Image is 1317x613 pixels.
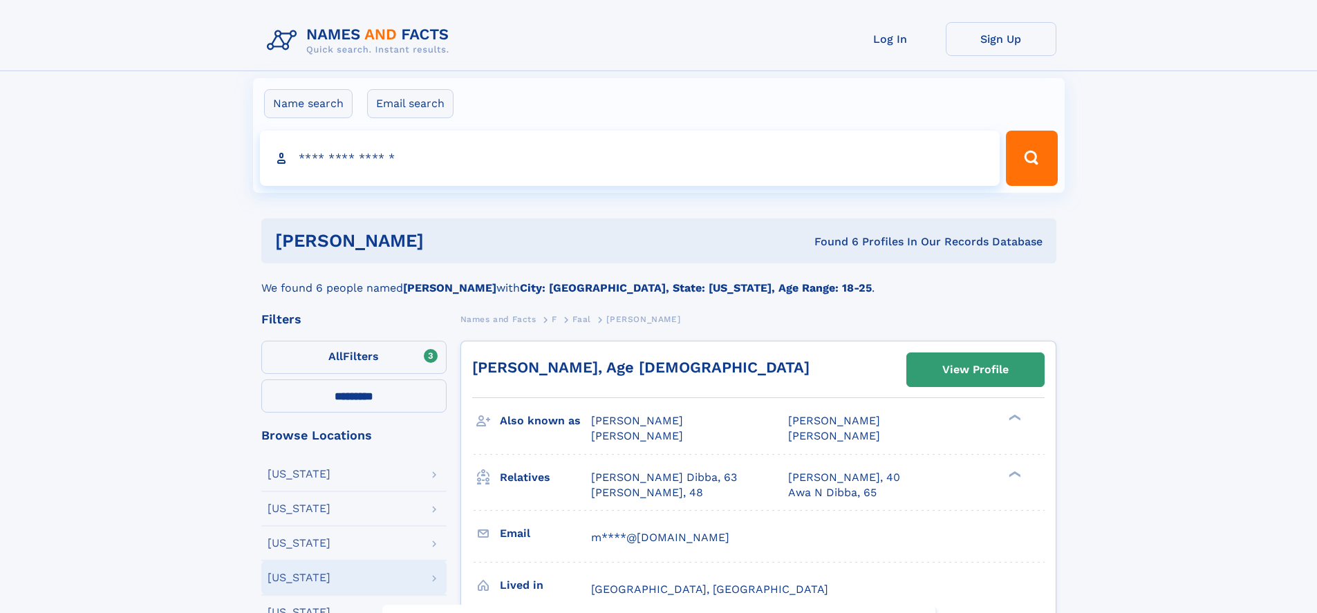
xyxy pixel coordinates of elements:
h3: Also known as [500,409,591,433]
b: [PERSON_NAME] [403,281,496,294]
h3: Email [500,522,591,545]
a: [PERSON_NAME], Age [DEMOGRAPHIC_DATA] [472,359,810,376]
div: View Profile [942,354,1009,386]
div: We found 6 people named with . [261,263,1056,296]
h1: [PERSON_NAME] [275,232,619,249]
span: All [328,350,343,363]
label: Name search [264,89,353,118]
span: F [552,314,557,324]
h3: Lived in [500,574,591,597]
a: Log In [835,22,946,56]
a: View Profile [907,353,1044,386]
div: Browse Locations [261,429,447,442]
span: [PERSON_NAME] [591,414,683,427]
span: [PERSON_NAME] [591,429,683,442]
label: Filters [261,341,447,374]
a: Awa N Dibba, 65 [788,485,877,500]
span: [PERSON_NAME] [788,414,880,427]
a: [PERSON_NAME], 40 [788,470,900,485]
a: Sign Up [946,22,1056,56]
span: [PERSON_NAME] [606,314,680,324]
span: Faal [572,314,590,324]
a: [PERSON_NAME], 48 [591,485,703,500]
img: Logo Names and Facts [261,22,460,59]
div: [US_STATE] [268,503,330,514]
a: F [552,310,557,328]
div: Found 6 Profiles In Our Records Database [619,234,1043,249]
span: [GEOGRAPHIC_DATA], [GEOGRAPHIC_DATA] [591,583,828,596]
button: Search Button [1006,131,1057,186]
div: ❯ [1005,469,1022,478]
a: Faal [572,310,590,328]
span: [PERSON_NAME] [788,429,880,442]
div: Filters [261,313,447,326]
a: [PERSON_NAME] Dibba, 63 [591,470,737,485]
div: [US_STATE] [268,538,330,549]
div: [US_STATE] [268,572,330,583]
input: search input [260,131,1000,186]
b: City: [GEOGRAPHIC_DATA], State: [US_STATE], Age Range: 18-25 [520,281,872,294]
label: Email search [367,89,454,118]
div: ❯ [1005,413,1022,422]
a: Names and Facts [460,310,536,328]
h3: Relatives [500,466,591,489]
div: [US_STATE] [268,469,330,480]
